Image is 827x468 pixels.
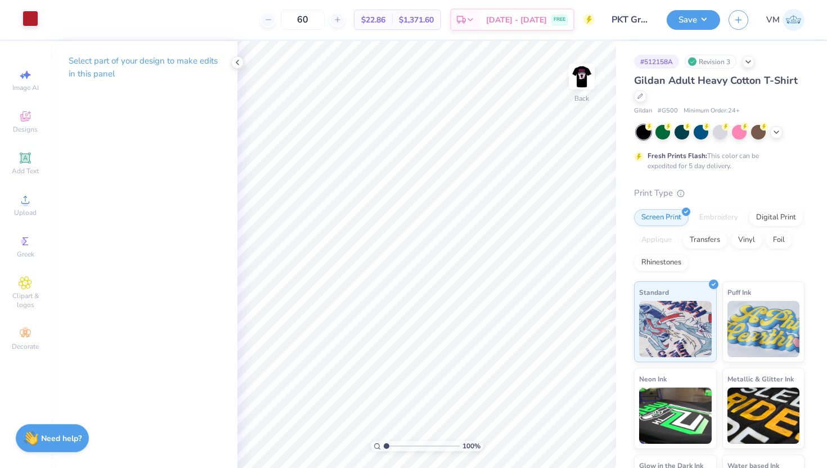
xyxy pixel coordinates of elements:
[634,187,804,200] div: Print Type
[361,14,385,26] span: $22.86
[639,388,712,444] img: Neon Ink
[634,106,652,116] span: Gildan
[14,208,37,217] span: Upload
[6,291,45,309] span: Clipart & logos
[766,13,780,26] span: VM
[603,8,658,31] input: Untitled Design
[634,209,689,226] div: Screen Print
[783,9,804,31] img: Victoria Major
[639,301,712,357] img: Standard
[574,93,589,103] div: Back
[12,83,39,92] span: Image AI
[634,74,798,87] span: Gildan Adult Heavy Cotton T-Shirt
[634,55,679,69] div: # 512158A
[727,373,794,385] span: Metallic & Glitter Ink
[634,232,679,249] div: Applique
[692,209,745,226] div: Embroidery
[766,232,792,249] div: Foil
[766,9,804,31] a: VM
[648,151,786,171] div: This color can be expedited for 5 day delivery.
[634,254,689,271] div: Rhinestones
[684,106,740,116] span: Minimum Order: 24 +
[69,55,219,80] p: Select part of your design to make edits in this panel
[731,232,762,249] div: Vinyl
[554,16,565,24] span: FREE
[41,433,82,444] strong: Need help?
[658,106,678,116] span: # G500
[281,10,325,30] input: – –
[727,286,751,298] span: Puff Ink
[12,166,39,175] span: Add Text
[727,388,800,444] img: Metallic & Glitter Ink
[639,373,667,385] span: Neon Ink
[682,232,727,249] div: Transfers
[17,250,34,259] span: Greek
[12,342,39,351] span: Decorate
[486,14,547,26] span: [DATE] - [DATE]
[648,151,707,160] strong: Fresh Prints Flash:
[570,65,593,88] img: Back
[749,209,803,226] div: Digital Print
[685,55,736,69] div: Revision 3
[727,301,800,357] img: Puff Ink
[13,125,38,134] span: Designs
[462,441,480,451] span: 100 %
[639,286,669,298] span: Standard
[399,14,434,26] span: $1,371.60
[667,10,720,30] button: Save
